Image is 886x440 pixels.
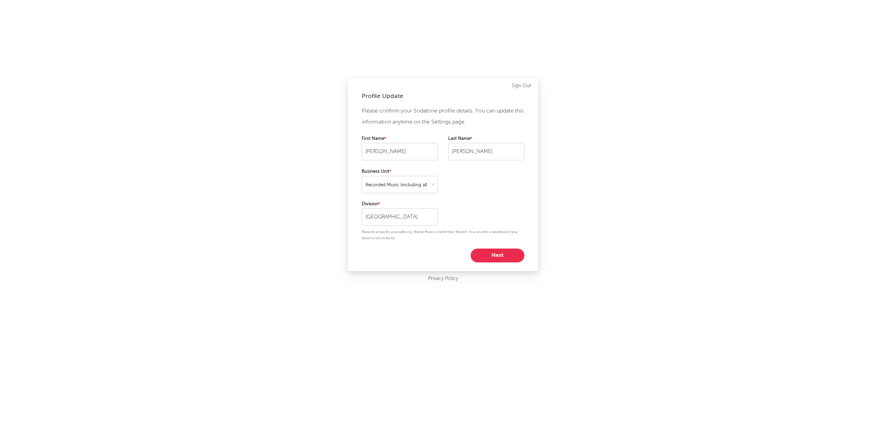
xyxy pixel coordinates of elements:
[512,82,531,90] a: Sign Out
[362,208,438,226] input: Your division
[448,143,524,160] input: Your last name
[362,143,438,160] input: Your first name
[362,106,524,128] p: Please confirm your Sodatone profile details. You can update this information anytime on the Sett...
[362,200,438,208] label: Division
[362,135,438,143] label: First Name
[448,135,524,143] label: Last Name
[428,275,458,283] a: Privacy Policy
[362,168,438,176] label: Business Unit
[362,92,524,100] div: Profile Update
[362,229,524,242] p: Please be as specific as possible (e.g. 'Warner Mexico' is better than 'Warner'). You can enter a...
[471,249,524,262] button: Next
